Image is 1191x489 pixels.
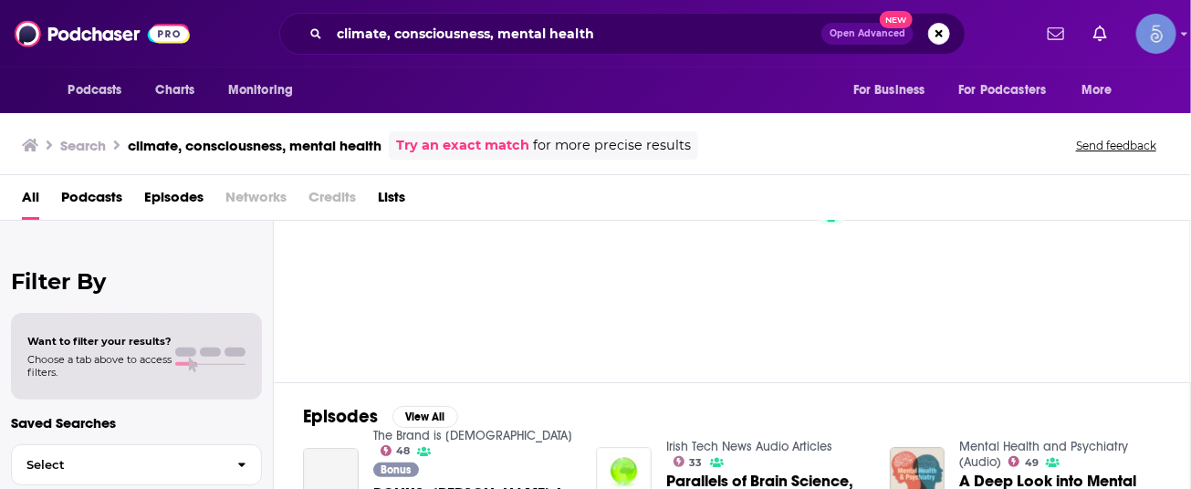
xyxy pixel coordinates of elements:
span: Networks [225,182,287,220]
a: Show notifications dropdown [1040,18,1071,49]
a: Podcasts [61,182,122,220]
a: Charts [144,73,206,108]
span: Select [12,459,223,471]
button: open menu [947,73,1073,108]
span: Logged in as Spiral5-G1 [1136,14,1176,54]
img: User Profile [1136,14,1176,54]
button: open menu [56,73,146,108]
span: Bonus [381,464,411,475]
span: For Podcasters [959,78,1047,103]
span: 48 [396,447,410,455]
a: 33 [674,456,703,467]
a: The Brand is Female [373,428,572,443]
button: open menu [841,73,948,108]
button: View All [392,406,458,428]
p: Saved Searches [11,414,262,432]
span: Monitoring [228,78,293,103]
a: Irish Tech News Audio Articles [666,439,832,454]
a: 36 [496,183,674,360]
span: for more precise results [533,135,691,156]
a: 49 [1008,456,1039,467]
button: Open AdvancedNew [821,23,914,45]
span: New [880,11,913,28]
a: Lists [378,182,405,220]
h2: Episodes [303,405,378,428]
a: 48 [381,445,411,456]
a: 30 [680,183,857,360]
span: Want to filter your results? [27,335,172,348]
span: Choose a tab above to access filters. [27,353,172,379]
a: All [22,182,39,220]
div: Search podcasts, credits, & more... [279,13,966,55]
button: Send feedback [1071,138,1162,153]
a: Try an exact match [396,135,529,156]
a: Mental Health and Psychiatry (Audio) [959,439,1128,470]
img: Podchaser - Follow, Share and Rate Podcasts [15,16,190,51]
input: Search podcasts, credits, & more... [329,19,821,48]
span: 49 [1025,459,1039,467]
span: Open Advanced [830,29,905,38]
button: open menu [1069,73,1135,108]
span: More [1081,78,1113,103]
a: Episodes [144,182,204,220]
span: Podcasts [68,78,122,103]
h3: climate, consciousness, mental health [128,137,381,154]
a: Show notifications dropdown [1086,18,1114,49]
h3: Search [60,137,106,154]
span: 33 [690,459,703,467]
button: Select [11,444,262,485]
h2: Filter By [11,268,262,295]
a: EpisodesView All [303,405,458,428]
span: Charts [156,78,195,103]
span: For Business [853,78,925,103]
button: Show profile menu [1136,14,1176,54]
span: Credits [308,182,356,220]
button: open menu [215,73,317,108]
